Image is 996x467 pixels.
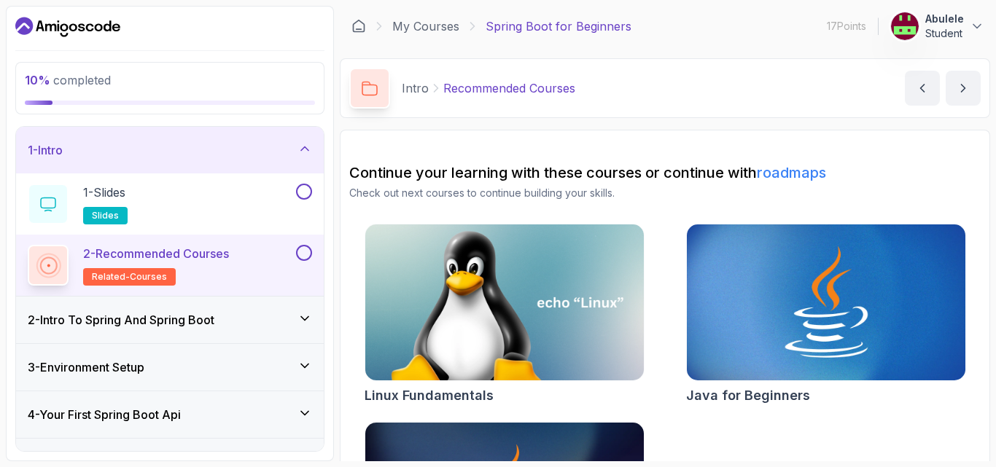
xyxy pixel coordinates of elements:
button: previous content [905,71,940,106]
h3: 3 - Environment Setup [28,358,144,376]
a: My Courses [392,17,459,35]
span: related-courses [92,271,167,283]
button: 3-Environment Setup [16,344,324,391]
p: 1 - Slides [83,184,125,201]
span: slides [92,210,119,221]
button: 4-Your First Spring Boot Api [16,391,324,438]
h3: 2 - Intro To Spring And Spring Boot [28,311,214,329]
a: Dashboard [15,15,120,39]
span: completed [25,73,111,87]
button: next content [946,71,981,106]
button: 1-Intro [16,127,324,173]
a: Dashboard [351,19,366,34]
button: 2-Intro To Spring And Spring Boot [16,297,324,343]
p: 2 - Recommended Courses [83,245,229,262]
button: 2-Recommended Coursesrelated-courses [28,245,312,286]
img: Linux Fundamentals card [365,224,644,380]
span: 10 % [25,73,50,87]
iframe: chat widget [906,376,996,445]
p: Check out next courses to continue building your skills. [349,186,981,200]
p: 17 Points [827,19,866,34]
p: Recommended Courses [443,79,575,97]
img: Java for Beginners card [687,224,965,380]
p: Student [925,26,964,41]
h2: Linux Fundamentals [365,385,494,406]
a: Java for Beginners cardJava for Beginners [686,224,966,406]
a: roadmaps [757,164,826,181]
p: Abulele [925,12,964,26]
p: Spring Boot for Beginners [486,17,631,35]
h3: 4 - Your First Spring Boot Api [28,406,181,423]
h3: 1 - Intro [28,141,63,159]
button: 1-Slidesslides [28,184,312,224]
p: Intro [402,79,429,97]
h2: Continue your learning with these courses or continue with [349,162,981,183]
h2: Java for Beginners [686,385,810,406]
button: user profile imageAbuleleStudent [890,12,984,41]
img: user profile image [891,12,919,40]
a: Linux Fundamentals cardLinux Fundamentals [365,224,645,406]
